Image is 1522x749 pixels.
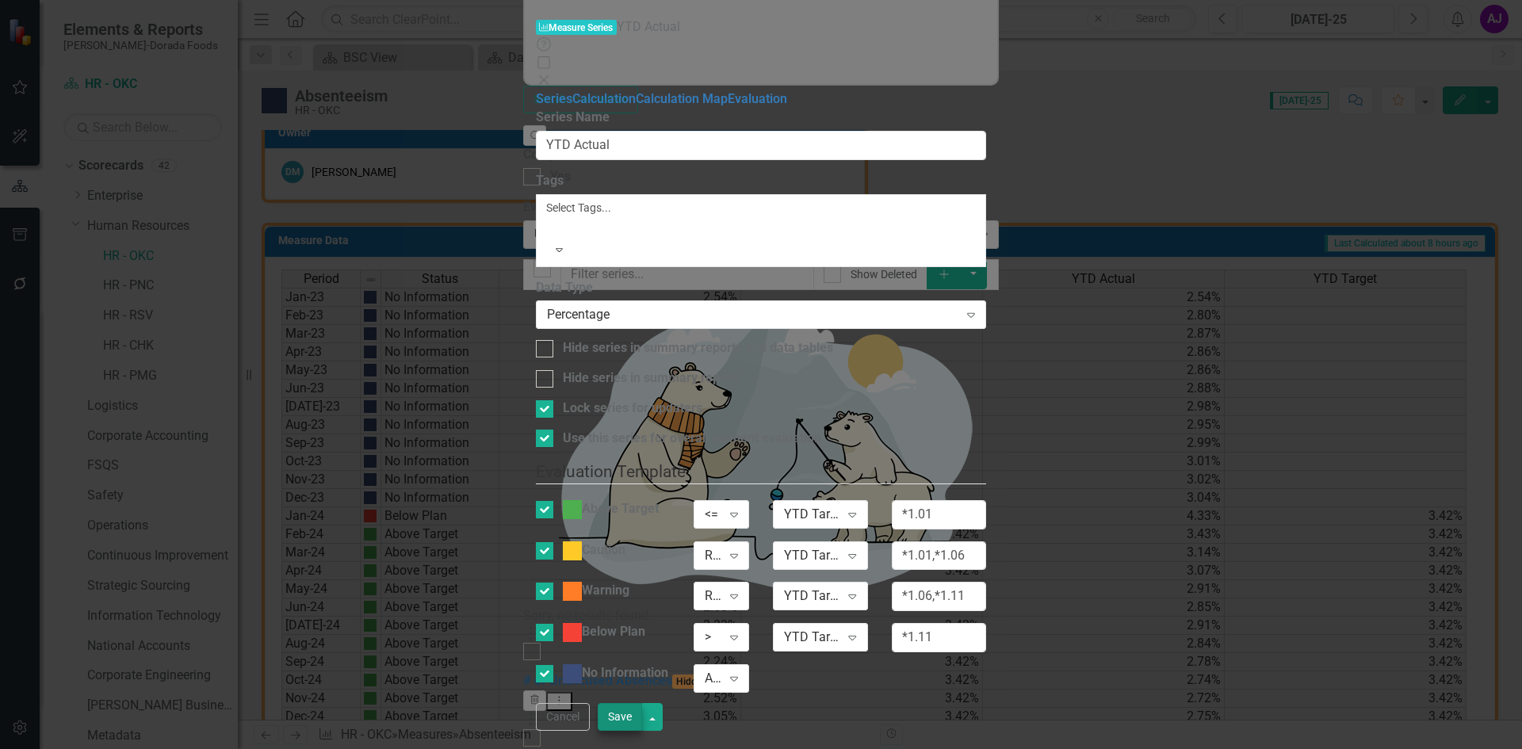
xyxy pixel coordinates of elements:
div: Range [705,587,721,606]
img: Caution [563,541,582,560]
div: Percentage [547,306,958,324]
a: Evaluation [728,91,787,106]
button: Save [598,703,642,731]
a: Calculation [572,91,636,106]
div: <= [705,505,721,523]
img: No Information [563,664,582,683]
div: YTD Target [784,505,839,523]
div: Hide series in summary reports and data tables [563,339,833,357]
div: Range [705,546,721,564]
div: Hide series in summary reports [563,369,742,388]
div: > [705,629,721,647]
input: Range (min, max) [892,541,987,571]
input: Series Name [536,131,987,160]
input: Calculation [892,623,987,652]
label: Series Name [536,109,987,127]
div: Caution [563,541,625,560]
div: Warning [563,582,629,601]
span: YTD Actual [617,19,680,34]
div: Use this series for overall element evaluation [563,430,821,448]
div: Lock series for updaters [563,399,702,418]
a: Calculation Map [636,91,728,106]
div: Above Target [563,500,659,519]
img: Below Plan [563,623,582,642]
div: Any [705,670,721,688]
div: No Information [563,664,668,683]
span: Measure Series [536,20,618,35]
img: Above Target [563,500,582,519]
div: Select Tags... [546,200,977,216]
input: Calculation [892,500,987,529]
div: YTD Target [784,629,839,647]
input: Range (min, max) [892,582,987,611]
label: Tags [536,172,987,190]
img: Warning [563,582,582,601]
div: Below Plan [563,623,645,642]
button: Cancel [536,703,590,731]
div: YTD Target [784,587,839,606]
a: Series [536,91,572,106]
legend: Evaluation Template [536,460,987,484]
div: YTD Target [784,546,839,564]
label: Data Type [536,279,987,297]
